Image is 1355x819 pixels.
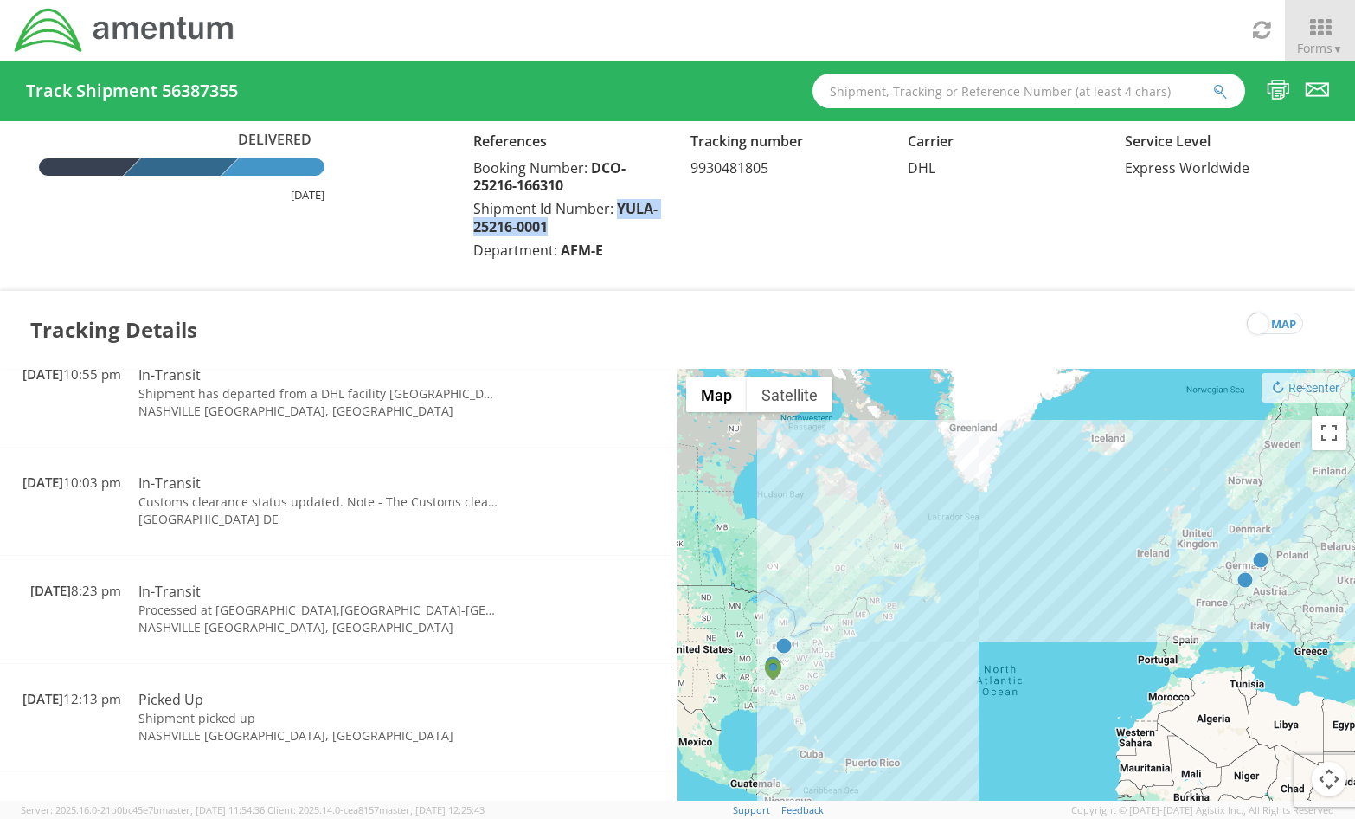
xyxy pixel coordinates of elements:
td: Shipment has departed from a DHL facility [GEOGRAPHIC_DATA],[GEOGRAPHIC_DATA]-[GEOGRAPHIC_DATA] [130,385,508,403]
h5: Carrier [908,134,1099,150]
span: DCO-25216-166310 [473,158,626,196]
span: Awaiting Pick-Up [138,798,247,817]
span: master, [DATE] 12:25:43 [379,803,485,816]
span: [DATE] [22,690,63,707]
span: [DATE] [22,474,63,491]
td: Customs clearance status updated. Note - The Customs clearance process may start while the shipme... [130,493,508,511]
span: 1:15 pm [30,798,121,816]
span: Delivered [229,130,324,150]
span: DHL [908,158,935,177]
span: [DATE] [30,798,71,816]
span: In-Transit [138,365,201,384]
td: Processed at [GEOGRAPHIC_DATA],[GEOGRAPHIC_DATA]-[GEOGRAPHIC_DATA] [130,602,508,619]
span: map [1271,313,1296,335]
span: In-Transit [138,582,201,601]
span: 10:55 pm [22,365,121,383]
span: Express Worldwide [1125,158,1249,177]
td: NASHVILLE [GEOGRAPHIC_DATA], [GEOGRAPHIC_DATA] [130,619,508,636]
span: Department: [473,241,557,260]
span: 10:03 pm [22,474,121,491]
h4: Track Shipment 56387355 [26,81,238,100]
span: [DATE] [22,365,63,383]
td: [GEOGRAPHIC_DATA] DE [130,511,508,528]
div: [DATE] [39,187,324,203]
td: NASHVILLE [GEOGRAPHIC_DATA], [GEOGRAPHIC_DATA] [130,403,508,420]
span: In-Transit [138,474,201,493]
span: Booking Number: [473,158,588,177]
h5: Service Level [1125,134,1316,150]
span: Picked Up [138,690,203,709]
span: 8:23 pm [30,582,121,599]
span: Client: 2025.14.0-cea8157 [267,803,485,816]
span: Forms [1297,40,1343,56]
span: master, [DATE] 11:54:36 [159,803,265,816]
button: Toggle fullscreen view [1312,416,1346,450]
span: 12:13 pm [22,690,121,707]
a: Support [733,803,770,816]
a: Feedback [781,803,824,816]
span: Shipment Id Number: [473,199,613,218]
span: 9930481805 [690,158,768,177]
span: ▼ [1333,42,1343,56]
td: NASHVILLE [GEOGRAPHIC_DATA], [GEOGRAPHIC_DATA] [130,727,508,745]
h3: Tracking Details [30,291,197,369]
input: Shipment, Tracking or Reference Number (at least 4 chars) [812,74,1245,108]
td: Shipment picked up [130,710,508,727]
span: Copyright © [DATE]-[DATE] Agistix Inc., All Rights Reserved [1071,803,1334,817]
button: Show street map [686,377,747,412]
span: [DATE] [30,582,71,599]
span: AFM-E [561,241,603,260]
button: Show satellite imagery [747,377,832,412]
span: YULA-25216-0001 [473,199,658,236]
button: Re-center [1262,373,1351,403]
img: dyn-intl-logo-049831509241104b2a82.png [13,6,236,55]
h5: Tracking number [690,134,882,150]
h5: References [473,134,665,150]
span: Server: 2025.16.0-21b0bc45e7b [21,803,265,816]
